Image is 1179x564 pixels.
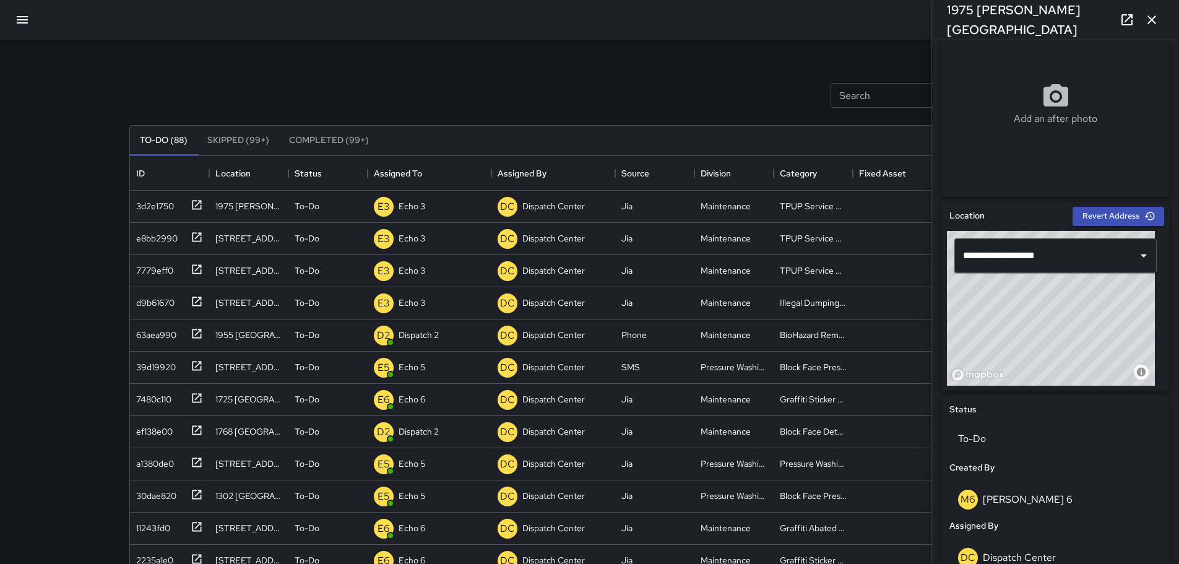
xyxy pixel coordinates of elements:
div: Maintenance [701,522,751,534]
p: E3 [378,232,390,246]
div: Division [694,156,774,191]
p: Dispatch Center [522,522,585,534]
p: DC [500,457,515,472]
div: Assigned By [491,156,615,191]
div: Jia [621,232,633,245]
div: Fixed Asset [859,156,906,191]
p: E5 [378,489,390,504]
p: E6 [378,393,390,407]
div: TPUP Service Requested [780,232,847,245]
p: To-Do [295,200,319,212]
p: DC [500,393,515,407]
p: Dispatch Center [522,425,585,438]
div: ef138e00 [131,420,173,438]
div: 63aea990 [131,324,176,341]
div: Assigned To [374,156,422,191]
p: Dispatch 2 [399,425,439,438]
div: Graffiti Abated Large [780,522,847,534]
div: 457 17th Street [215,522,282,534]
div: Jia [621,393,633,406]
div: Maintenance [701,329,751,341]
div: Pressure Washing [701,490,767,502]
p: DC [500,199,515,214]
div: 7779eff0 [131,259,173,277]
button: To-Do (88) [130,126,197,155]
div: Jia [621,458,633,470]
p: E3 [378,296,390,311]
div: 1975 Webster Street [215,200,282,212]
div: Maintenance [701,232,751,245]
p: DC [500,296,515,311]
div: 7480c110 [131,388,171,406]
div: Category [774,156,853,191]
div: Illegal Dumping Removed [780,297,847,309]
p: Dispatch Center [522,361,585,373]
p: Echo 3 [399,200,425,212]
p: Dispatch Center [522,232,585,245]
div: Block Face Pressure Washed [780,490,847,502]
div: Jia [621,490,633,502]
button: Completed (99+) [279,126,379,155]
div: Graffiti Sticker Abated Small [780,393,847,406]
p: Echo 3 [399,232,425,245]
div: Source [615,156,694,191]
div: 1633 San Pablo Avenue [215,458,282,470]
div: TPUP Service Requested [780,200,847,212]
p: Echo 5 [399,458,425,470]
div: Block Face Pressure Washed [780,361,847,373]
p: Dispatch Center [522,458,585,470]
p: Echo 6 [399,522,425,534]
p: E3 [378,199,390,214]
div: Jia [621,200,633,212]
div: Jia [621,522,633,534]
div: Pressure Washing [701,458,767,470]
div: 2216 Broadway [215,232,282,245]
p: DC [500,360,515,375]
div: Maintenance [701,393,751,406]
p: DC [500,489,515,504]
p: To-Do [295,264,319,277]
div: Maintenance [701,200,751,212]
div: SMS [621,361,640,373]
div: Phone [621,329,647,341]
div: 3d2e1750 [131,195,174,212]
div: ID [136,156,145,191]
p: Dispatch 2 [399,329,439,341]
p: D2 [377,328,391,343]
p: To-Do [295,522,319,534]
p: E3 [378,264,390,279]
div: e8bb2990 [131,227,178,245]
div: Pressure Washing [701,361,767,373]
div: Source [621,156,649,191]
div: 30dae820 [131,485,176,502]
button: Skipped (99+) [197,126,279,155]
div: Status [295,156,322,191]
div: 2216 Broadway [215,264,282,277]
div: 1312 Broadway [215,297,282,309]
p: E6 [378,521,390,536]
p: DC [500,328,515,343]
p: DC [500,264,515,279]
p: Echo 5 [399,361,425,373]
p: Echo 5 [399,490,425,502]
p: Echo 3 [399,264,425,277]
div: 426 17th Street [215,361,282,373]
p: DC [500,521,515,536]
div: BioHazard Removed [780,329,847,341]
div: Jia [621,425,633,438]
p: Dispatch Center [522,490,585,502]
p: DC [500,425,515,440]
div: TPUP Service Requested [780,264,847,277]
div: Division [701,156,731,191]
p: E5 [378,360,390,375]
div: d9b61670 [131,292,175,309]
div: ID [130,156,209,191]
p: To-Do [295,361,319,373]
p: Dispatch Center [522,393,585,406]
p: To-Do [295,329,319,341]
p: To-Do [295,297,319,309]
div: 1955 Broadway [215,329,282,341]
div: 1768 Broadway [215,425,282,438]
p: Echo 6 [399,393,425,406]
div: Pressure Washing Hotspot List Completed [780,458,847,470]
